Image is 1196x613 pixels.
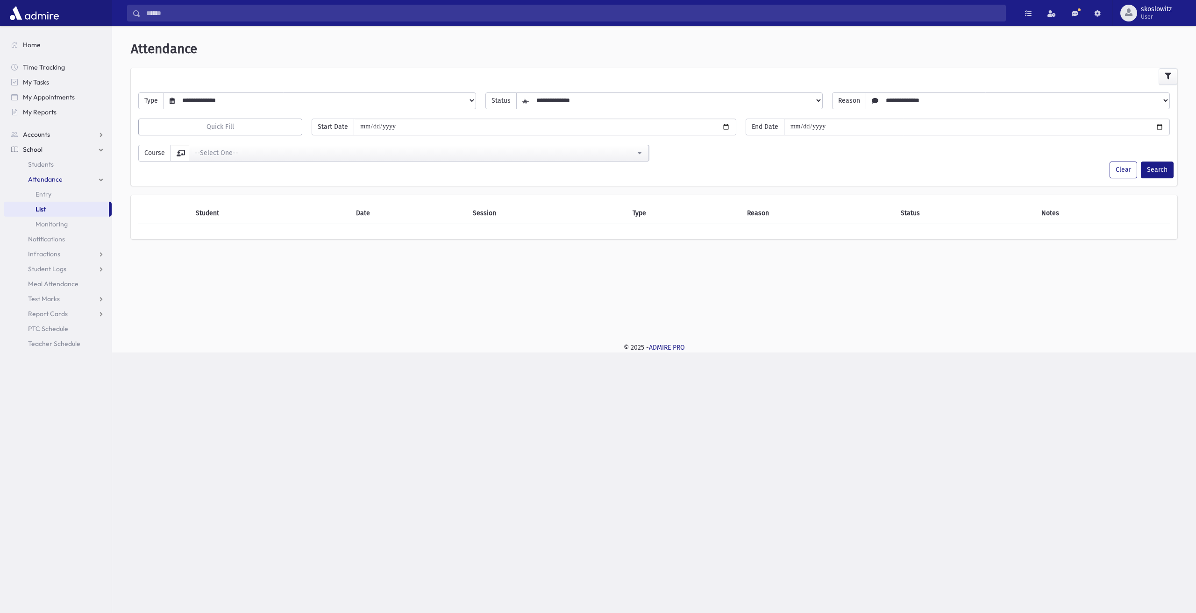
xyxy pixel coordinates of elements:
[4,276,112,291] a: Meal Attendance
[4,60,112,75] a: Time Tracking
[28,280,78,288] span: Meal Attendance
[4,37,112,52] a: Home
[141,5,1005,21] input: Search
[28,160,54,169] span: Students
[4,142,112,157] a: School
[23,93,75,101] span: My Appointments
[138,145,171,162] span: Course
[1141,13,1172,21] span: User
[23,145,43,154] span: School
[4,172,112,187] a: Attendance
[28,175,63,183] span: Attendance
[4,232,112,247] a: Notifications
[23,41,41,49] span: Home
[28,324,68,333] span: PTC Schedule
[28,235,65,243] span: Notifications
[23,130,50,139] span: Accounts
[4,202,109,217] a: List
[4,157,112,172] a: Students
[1036,203,1170,224] th: Notes
[895,203,1036,224] th: Status
[312,119,354,135] span: Start Date
[28,339,80,348] span: Teacher Schedule
[23,108,57,116] span: My Reports
[195,148,635,158] div: --Select One--
[36,205,46,213] span: List
[36,190,51,198] span: Entry
[4,217,112,232] a: Monitoring
[4,105,112,120] a: My Reports
[4,247,112,261] a: Infractions
[741,203,895,224] th: Reason
[1110,162,1137,178] button: Clear
[206,123,234,131] span: Quick Fill
[467,203,627,224] th: Session
[7,4,61,22] img: AdmirePro
[190,203,350,224] th: Student
[23,78,49,86] span: My Tasks
[4,127,112,142] a: Accounts
[36,220,68,228] span: Monitoring
[627,203,741,224] th: Type
[485,92,517,109] span: Status
[1141,6,1172,13] span: skoslowitz
[4,321,112,336] a: PTC Schedule
[350,203,467,224] th: Date
[138,119,302,135] button: Quick Fill
[1141,162,1174,178] button: Search
[4,261,112,276] a: Student Logs
[746,119,784,135] span: End Date
[832,92,866,109] span: Reason
[28,310,68,318] span: Report Cards
[4,187,112,202] a: Entry
[4,336,112,351] a: Teacher Schedule
[28,250,60,258] span: Infractions
[138,92,164,109] span: Type
[28,295,60,303] span: Test Marks
[131,41,197,56] span: Attendance
[28,265,66,273] span: Student Logs
[23,63,65,71] span: Time Tracking
[189,145,649,162] button: --Select One--
[4,75,112,90] a: My Tasks
[4,291,112,306] a: Test Marks
[4,90,112,105] a: My Appointments
[4,306,112,321] a: Report Cards
[649,344,685,352] a: ADMIRE PRO
[127,343,1181,352] div: © 2025 -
